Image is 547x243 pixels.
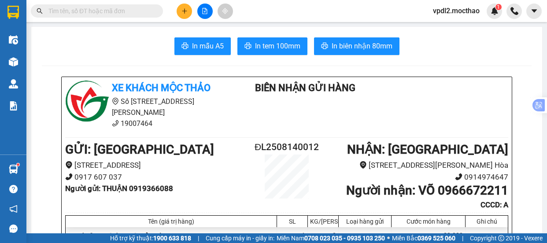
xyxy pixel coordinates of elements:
span: In biên nhận 80mm [332,40,392,52]
button: aim [218,4,233,19]
button: caret-down [526,4,542,19]
li: [STREET_ADDRESS] [65,159,250,171]
li: 0917 607 037 [65,171,250,183]
sup: 1 [17,163,19,166]
img: logo.jpg [65,81,109,125]
span: phone [65,173,73,180]
li: 19007464 [65,118,229,129]
span: Miền Bắc [392,233,455,243]
span: printer [181,42,188,51]
span: message [9,225,18,233]
h2: ĐL2508140012 [250,140,324,155]
span: file-add [202,8,208,14]
span: copyright [498,235,504,241]
img: phone-icon [510,7,518,15]
span: question-circle [9,185,18,193]
strong: 0708 023 035 - 0935 103 250 [304,235,385,242]
img: solution-icon [9,101,18,110]
span: printer [244,42,251,51]
li: [STREET_ADDRESS][PERSON_NAME] Hòa [324,159,508,171]
li: 0914974647 [324,171,508,183]
span: search [37,8,43,14]
span: In tem 100mm [255,40,300,52]
span: ⚪️ [387,236,390,240]
button: printerIn mẫu A5 [174,37,231,55]
div: Loại hàng gửi [341,218,389,225]
strong: 0369 525 060 [418,235,455,242]
span: environment [359,161,367,169]
span: phone [112,120,119,127]
span: caret-down [530,7,538,15]
b: GỬI : [GEOGRAPHIC_DATA] [65,142,214,157]
div: KG/[PERSON_NAME] [310,218,336,225]
img: warehouse-icon [9,79,18,88]
div: Cước món hàng [394,218,463,225]
img: warehouse-icon [9,57,18,66]
span: Cung cấp máy in - giấy in: [206,233,274,243]
img: warehouse-icon [9,35,18,44]
span: Miền Nam [277,233,385,243]
span: printer [321,42,328,51]
li: Số [STREET_ADDRESS][PERSON_NAME] [65,96,229,118]
b: NHẬN : [GEOGRAPHIC_DATA] [347,142,508,157]
span: plus [181,8,188,14]
div: Tên (giá trị hàng) [68,218,274,225]
span: Hỗ trợ kỹ thuật: [110,233,191,243]
span: notification [9,205,18,213]
span: | [462,233,463,243]
button: plus [177,4,192,19]
b: Người gửi : THUẬN 0919366088 [65,184,173,193]
span: aim [222,8,228,14]
span: vpdl2.mocthao [426,5,487,16]
div: SL [279,218,305,225]
img: icon-new-feature [491,7,499,15]
input: Tìm tên, số ĐT hoặc mã đơn [48,6,152,16]
span: In mẫu A5 [192,40,224,52]
img: logo-vxr [7,6,19,19]
span: phone [455,173,462,180]
div: Ghi chú [468,218,506,225]
span: 1 [497,4,500,10]
button: file-add [197,4,213,19]
button: printerIn tem 100mm [237,37,307,55]
strong: 1900 633 818 [153,235,191,242]
b: Xe khách Mộc Thảo [112,82,211,93]
b: Biên Nhận Gửi Hàng [255,82,355,93]
span: | [198,233,199,243]
span: environment [112,98,119,105]
button: printerIn biên nhận 80mm [314,37,399,55]
span: environment [65,161,73,169]
img: warehouse-icon [9,165,18,174]
sup: 1 [495,4,502,10]
b: Người nhận : VÕ 0966672211 [346,183,508,198]
b: CCCD : A [480,200,508,209]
